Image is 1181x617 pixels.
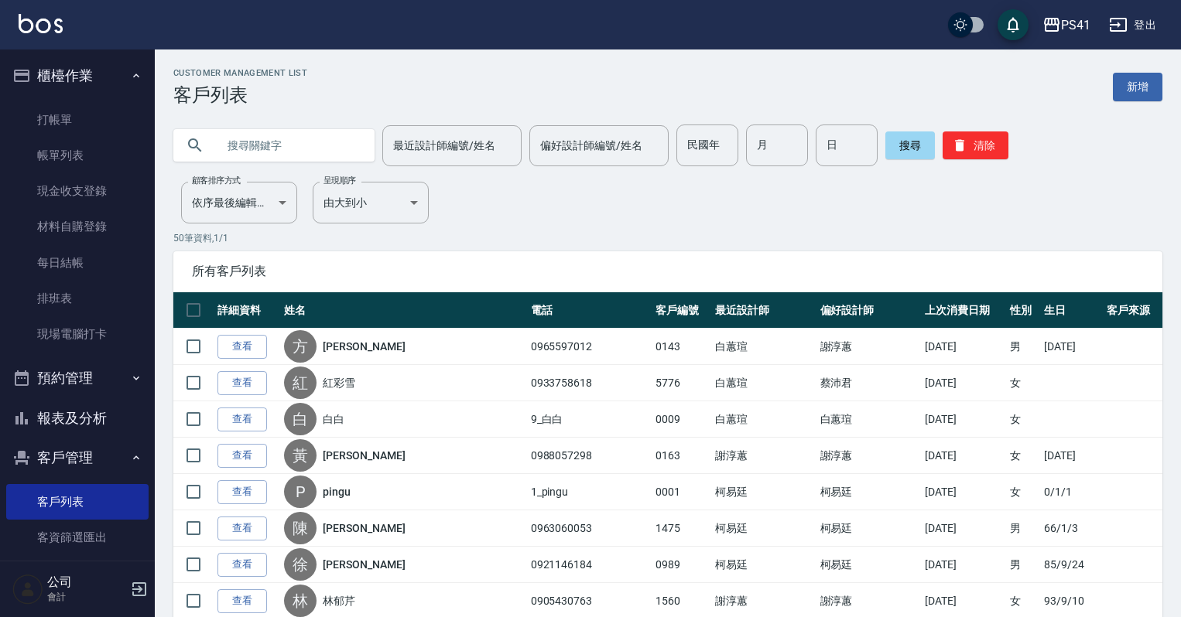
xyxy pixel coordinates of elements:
a: 現金收支登錄 [6,173,149,209]
a: 客戶列表 [6,484,149,520]
td: [DATE] [921,547,1005,583]
p: 50 筆資料, 1 / 1 [173,231,1162,245]
td: [DATE] [921,438,1005,474]
th: 客戶來源 [1103,292,1162,329]
a: 排班表 [6,281,149,316]
a: 查看 [217,371,267,395]
td: 0963060053 [527,510,652,547]
button: 登出 [1103,11,1162,39]
td: 9_白白 [527,401,652,438]
button: PS41 [1036,9,1097,41]
td: 0988057298 [527,438,652,474]
th: 詳細資料 [214,292,280,329]
td: 白蕙瑄 [711,365,816,401]
input: 搜尋關鍵字 [217,124,362,166]
td: 柯易廷 [711,547,816,583]
td: [DATE] [921,329,1005,365]
a: 帳單列表 [6,138,149,173]
h2: Customer Management List [173,68,307,78]
td: 柯易廷 [711,474,816,510]
div: 由大到小 [313,182,429,223]
th: 性別 [1006,292,1040,329]
td: 0965597012 [527,329,652,365]
td: [DATE] [1040,438,1103,474]
label: 顧客排序方式 [192,175,241,186]
div: 黃 [284,439,317,472]
td: [DATE] [1040,329,1103,365]
a: [PERSON_NAME] [323,448,405,463]
td: 0163 [652,438,711,474]
button: 報表及分析 [6,398,149,438]
td: [DATE] [921,401,1005,438]
th: 客戶編號 [652,292,711,329]
td: 柯易廷 [816,510,922,547]
a: [PERSON_NAME] [323,557,405,572]
a: 白白 [323,411,344,427]
div: 陳 [284,512,317,544]
th: 生日 [1040,292,1103,329]
td: 謝淳蕙 [816,438,922,474]
td: 0009 [652,401,711,438]
th: 姓名 [280,292,526,329]
td: 謝淳蕙 [816,329,922,365]
a: 查看 [217,480,267,504]
a: 查看 [217,589,267,613]
td: 0001 [652,474,711,510]
td: 蔡沛君 [816,365,922,401]
a: 查看 [217,516,267,540]
td: [DATE] [921,510,1005,547]
td: 女 [1006,438,1040,474]
a: [PERSON_NAME] [323,339,405,354]
td: 85/9/24 [1040,547,1103,583]
th: 電話 [527,292,652,329]
div: 依序最後編輯時間 [181,182,297,223]
td: 白蕙瑄 [816,401,922,438]
a: 現場電腦打卡 [6,316,149,352]
td: 謝淳蕙 [711,438,816,474]
td: 5776 [652,365,711,401]
a: 查看 [217,553,267,577]
td: 女 [1006,474,1040,510]
td: 0/1/1 [1040,474,1103,510]
td: 1_pingu [527,474,652,510]
a: 新增 [1113,73,1162,101]
td: 女 [1006,365,1040,401]
p: 會計 [47,590,126,604]
td: 0933758618 [527,365,652,401]
td: 66/1/3 [1040,510,1103,547]
td: 男 [1006,329,1040,365]
img: Person [12,574,43,605]
a: 紅彩雪 [323,375,355,390]
td: 男 [1006,547,1040,583]
div: 林 [284,585,317,617]
a: [PERSON_NAME] [323,520,405,536]
button: 搜尋 [885,131,935,159]
th: 偏好設計師 [816,292,922,329]
td: 柯易廷 [816,547,922,583]
td: 女 [1006,401,1040,438]
td: 男 [1006,510,1040,547]
a: 林郁芹 [323,593,355,608]
h5: 公司 [47,574,126,590]
div: PS41 [1061,15,1090,35]
div: 方 [284,330,317,363]
td: [DATE] [921,365,1005,401]
th: 最近設計師 [711,292,816,329]
img: Logo [19,14,63,33]
a: 每日結帳 [6,245,149,281]
a: 打帳單 [6,102,149,138]
span: 所有客戶列表 [192,264,1144,279]
a: 查看 [217,407,267,431]
td: [DATE] [921,474,1005,510]
td: 白蕙瑄 [711,401,816,438]
td: 柯易廷 [711,510,816,547]
div: P [284,476,317,508]
td: 1475 [652,510,711,547]
a: 客資篩選匯出 [6,520,149,555]
button: save [998,9,1029,40]
button: 客戶管理 [6,438,149,478]
td: 0143 [652,329,711,365]
a: 查看 [217,444,267,468]
a: 材料自購登錄 [6,209,149,244]
td: 柯易廷 [816,474,922,510]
